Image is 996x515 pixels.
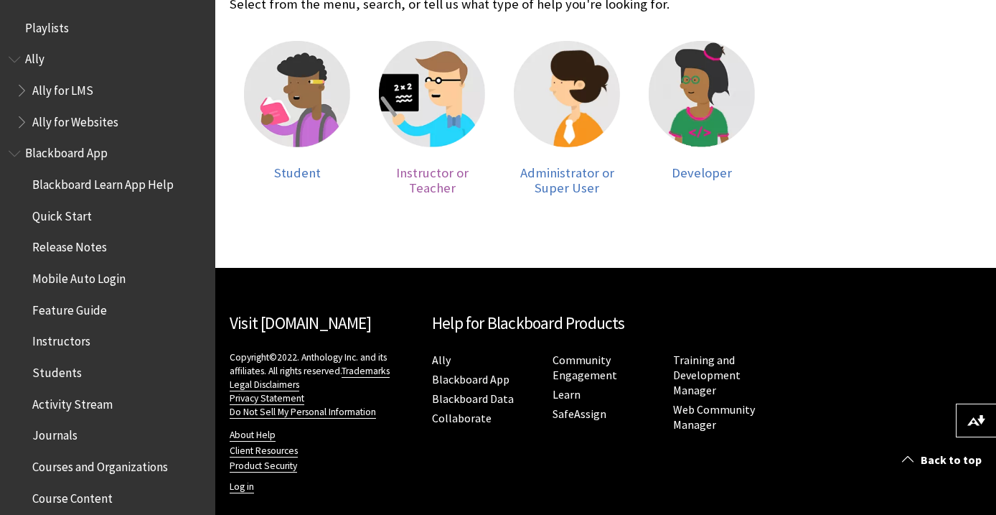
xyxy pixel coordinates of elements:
span: Student [274,164,321,181]
span: Ally for LMS [32,78,93,98]
a: Web Community Manager [673,402,755,432]
span: Journals [32,424,77,443]
img: Administrator [514,41,620,147]
a: Developer [649,41,755,196]
span: Activity Stream [32,392,113,412]
a: Do Not Sell My Personal Information [230,406,376,419]
a: Instructor Instructor or Teacher [379,41,485,196]
p: Copyright©2022. Anthology Inc. and its affiliates. All rights reserved. [230,351,418,419]
a: Training and Development Manager [673,353,741,398]
span: Mobile Auto Login [32,266,126,286]
a: Trademarks [342,365,390,378]
a: About Help [230,429,276,442]
span: Students [32,361,82,380]
a: Student Student [244,41,350,196]
img: Student [244,41,350,147]
a: Privacy Statement [230,392,304,405]
a: Community Engagement [553,353,617,383]
a: Blackboard Data [432,391,514,407]
nav: Book outline for Anthology Ally Help [9,47,207,134]
span: Quick Start [32,204,92,223]
span: Playlists [25,16,69,35]
span: Ally for Websites [32,110,118,129]
span: Courses and Organizations [32,455,168,474]
span: Blackboard Learn App Help [32,172,174,192]
img: Instructor [379,41,485,147]
a: Client Resources [230,445,298,458]
a: Learn [553,387,581,402]
span: Ally [25,47,44,67]
nav: Book outline for Playlists [9,16,207,40]
span: Instructor or Teacher [396,164,469,197]
span: Developer [672,164,732,181]
span: Course Content [32,486,113,506]
a: Legal Disclaimers [230,379,299,391]
a: Log in [230,481,254,493]
a: Blackboard App [432,372,509,387]
a: SafeAssign [553,407,606,422]
span: Release Notes [32,236,107,255]
span: Instructors [32,330,90,349]
a: Back to top [891,447,996,473]
a: Administrator Administrator or Super User [514,41,620,196]
a: Product Security [230,460,297,473]
span: Administrator or Super User [520,164,614,197]
a: Collaborate [432,411,492,426]
h2: Help for Blackboard Products [432,311,779,336]
a: Visit [DOMAIN_NAME] [230,312,371,333]
a: Ally [432,353,451,368]
span: Blackboard App [25,141,108,161]
span: Feature Guide [32,298,107,317]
